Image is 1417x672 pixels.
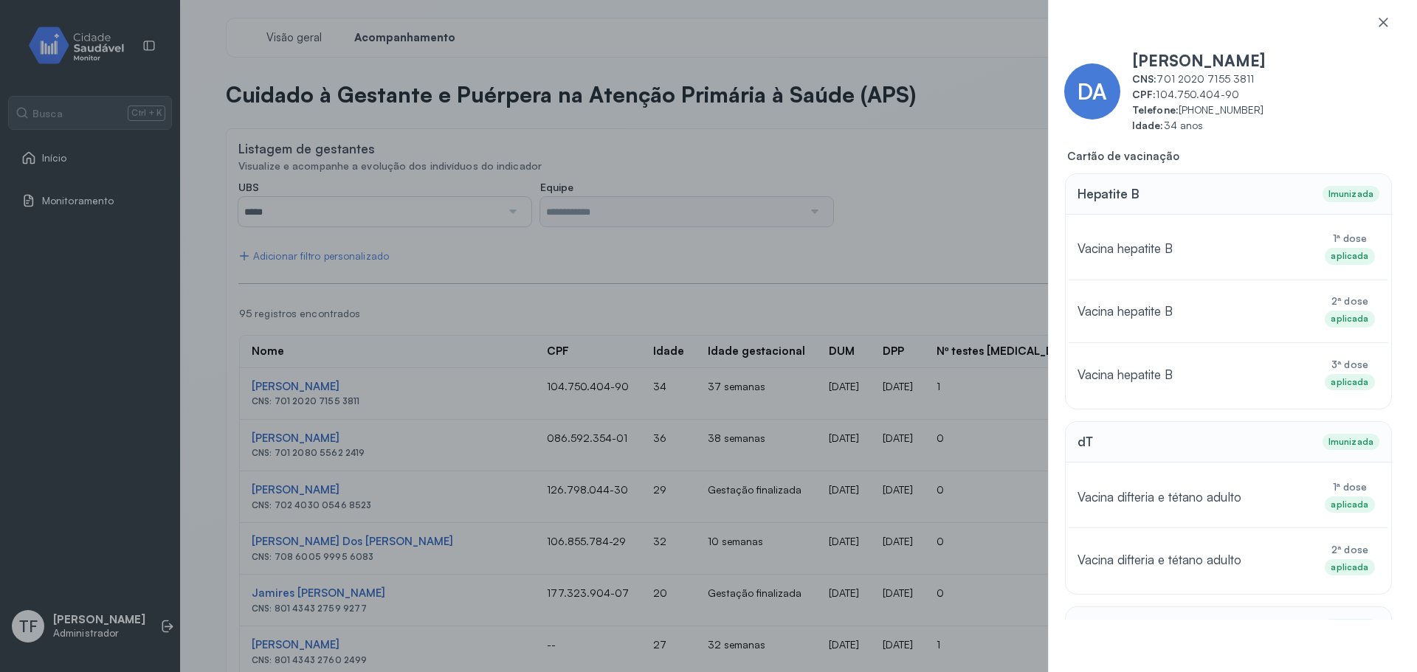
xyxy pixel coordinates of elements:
div: aplicada [1331,314,1368,324]
div: aplicada [1331,499,1368,510]
div: aplicada [1331,251,1368,261]
span: 104.750.404-90 [1132,89,1402,101]
div: aplicada [1331,377,1368,387]
span: 2ª dose [1331,295,1368,308]
span: DA [1078,78,1107,105]
span: dTpa [1078,620,1107,635]
div: aplicada [1331,562,1368,572]
span: Vacina difteria e tétano adulto [1078,552,1241,567]
span: [PHONE_NUMBER] [1132,104,1402,117]
span: Vacina hepatite B [1078,240,1173,256]
span: Vacina hepatite B [1078,303,1173,319]
span: 1ª dose [1333,232,1368,245]
span: Vacina hepatite B [1078,367,1173,382]
div: Imunizada [1328,189,1373,199]
span: 1ª dose [1333,481,1368,493]
span: 3ª dose [1331,358,1368,371]
b: Telefone: [1132,103,1179,116]
span: 701 2020 7155 3811 [1132,73,1402,86]
span: dT [1078,434,1093,449]
span: 34 anos [1132,119,1402,132]
span: Hepatite B [1078,186,1140,201]
b: CNS: [1132,72,1156,85]
span: 2ª dose [1331,544,1368,556]
span: Vacina difteria e tétano adulto [1078,489,1241,505]
span: [PERSON_NAME] [1132,51,1402,70]
b: Idade: [1132,119,1164,131]
b: CPF: [1132,88,1156,100]
span: Cartão de vacinação [1064,150,1402,164]
div: Imunizada [1328,437,1373,447]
